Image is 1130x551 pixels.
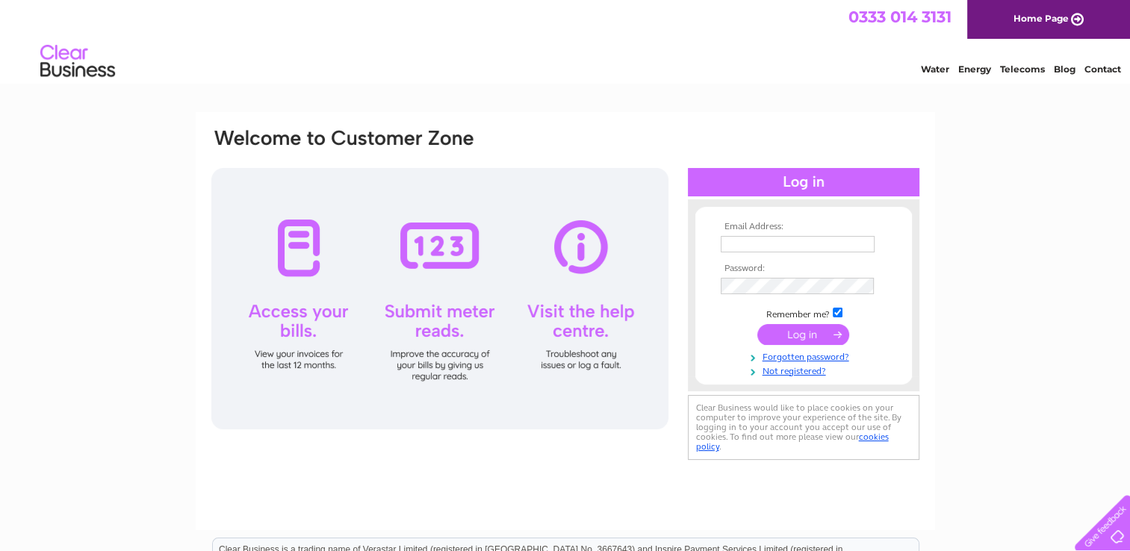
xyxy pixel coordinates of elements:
[40,39,116,84] img: logo.png
[696,432,889,452] a: cookies policy
[958,63,991,75] a: Energy
[721,349,890,363] a: Forgotten password?
[717,264,890,274] th: Password:
[848,7,952,26] a: 0333 014 3131
[1054,63,1075,75] a: Blog
[1000,63,1045,75] a: Telecoms
[213,8,919,72] div: Clear Business is a trading name of Verastar Limited (registered in [GEOGRAPHIC_DATA] No. 3667643...
[721,363,890,377] a: Not registered?
[717,305,890,320] td: Remember me?
[688,395,919,460] div: Clear Business would like to place cookies on your computer to improve your experience of the sit...
[757,324,849,345] input: Submit
[717,222,890,232] th: Email Address:
[1084,63,1121,75] a: Contact
[921,63,949,75] a: Water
